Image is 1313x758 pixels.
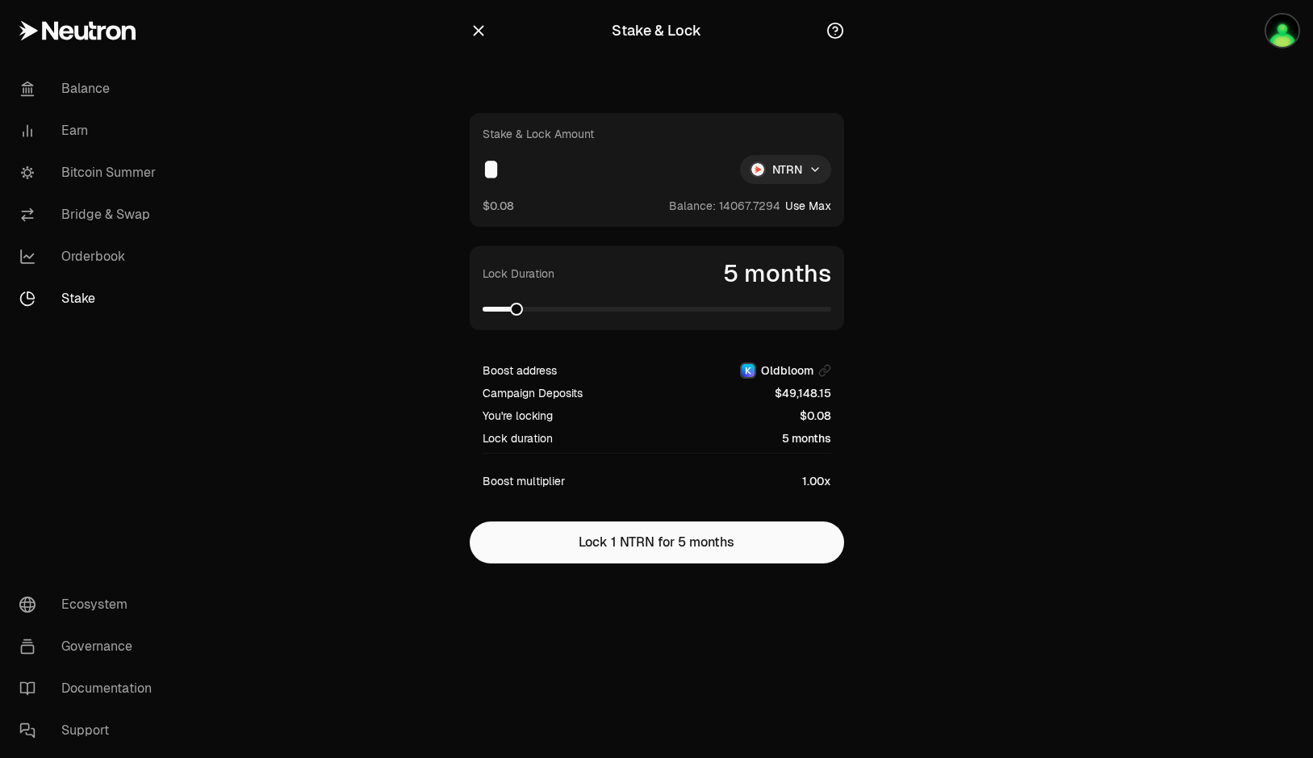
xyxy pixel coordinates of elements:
span: Boost address [483,362,557,379]
div: Stake & Lock Amount [483,126,594,142]
div: Stake & Lock [612,19,701,42]
a: Orderbook [6,236,174,278]
span: Campaign Deposits [483,385,583,401]
button: KeplrOldbloom [740,362,831,379]
a: Ecosystem [6,584,174,626]
span: Oldbloom [761,362,813,379]
a: Bitcoin Summer [6,152,174,194]
span: Lock duration [483,430,553,446]
a: Earn [6,110,174,152]
img: Oldbloom [1266,15,1298,47]
button: Use Max [785,198,831,214]
img: NTRN Logo [751,163,764,176]
a: Support [6,710,174,752]
span: 5 months [782,430,831,446]
span: $0.08 [800,408,831,424]
span: Boost multiplier [483,473,565,489]
span: 1.00x [802,473,831,489]
a: Balance [6,68,174,110]
span: 5 months [723,259,831,288]
div: NTRN [740,155,831,184]
a: Bridge & Swap [6,194,174,236]
a: Documentation [6,668,174,710]
span: You're locking [483,408,553,424]
label: Lock Duration [483,266,554,282]
button: Lock 1 NTRN for 5 months [470,521,844,563]
button: $0.08 [483,197,514,214]
img: Keplr [742,364,755,377]
span: $49,148.15 [775,385,831,401]
span: Balance: [669,198,716,214]
a: Governance [6,626,174,668]
a: Stake [6,278,174,320]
